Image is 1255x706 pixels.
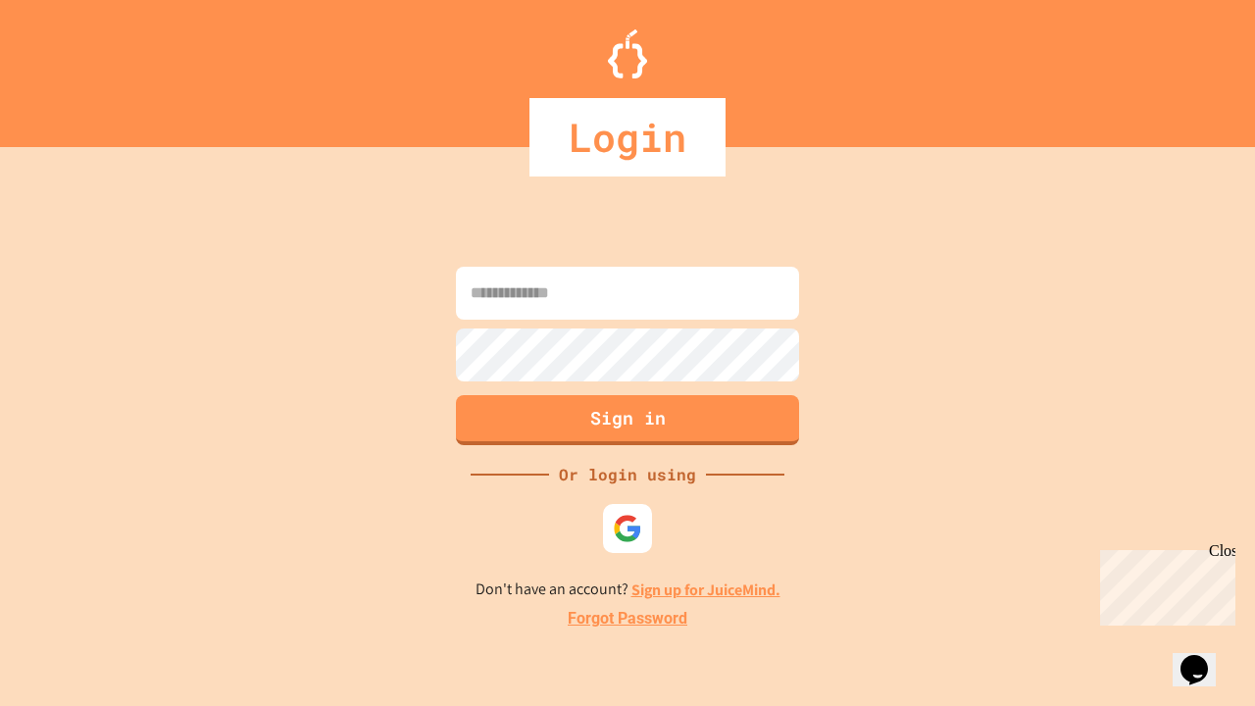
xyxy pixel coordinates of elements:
iframe: chat widget [1092,542,1235,626]
div: Login [529,98,726,176]
div: Chat with us now!Close [8,8,135,125]
img: Logo.svg [608,29,647,78]
a: Forgot Password [568,607,687,630]
iframe: chat widget [1173,628,1235,686]
p: Don't have an account? [476,578,780,602]
button: Sign in [456,395,799,445]
img: google-icon.svg [613,514,642,543]
div: Or login using [549,463,706,486]
a: Sign up for JuiceMind. [631,580,780,600]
